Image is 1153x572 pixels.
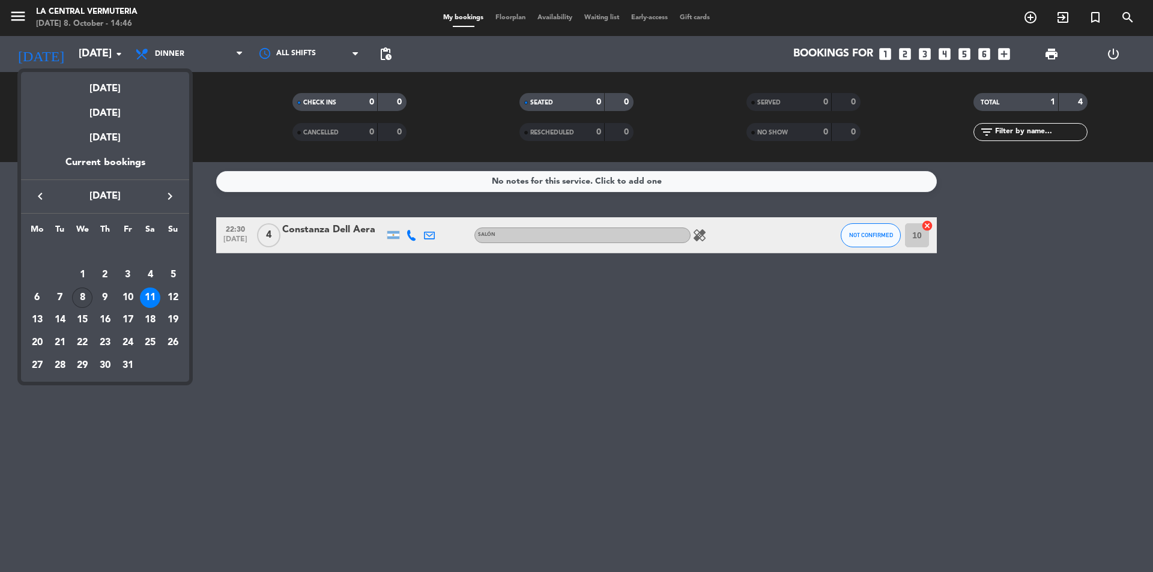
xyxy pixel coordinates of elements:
td: OCT [26,241,184,263]
td: October 24, 2025 [117,331,139,354]
th: Tuesday [49,223,71,241]
div: [DATE] [21,121,189,155]
div: 24 [118,333,138,353]
td: October 31, 2025 [117,354,139,377]
th: Wednesday [71,223,94,241]
td: October 2, 2025 [94,263,117,286]
td: October 12, 2025 [162,286,184,309]
th: Saturday [139,223,162,241]
td: October 9, 2025 [94,286,117,309]
td: October 11, 2025 [139,286,162,309]
div: 13 [27,310,47,330]
td: October 30, 2025 [94,354,117,377]
td: October 16, 2025 [94,309,117,331]
td: October 14, 2025 [49,309,71,331]
div: 3 [118,265,138,285]
td: October 21, 2025 [49,331,71,354]
div: 26 [163,333,183,353]
td: October 22, 2025 [71,331,94,354]
div: 22 [72,333,92,353]
td: October 20, 2025 [26,331,49,354]
div: Current bookings [21,155,189,179]
div: 23 [95,333,115,353]
td: October 25, 2025 [139,331,162,354]
div: 28 [50,355,70,376]
div: 1 [72,265,92,285]
div: 15 [72,310,92,330]
td: October 13, 2025 [26,309,49,331]
button: keyboard_arrow_right [159,188,181,204]
div: 4 [140,265,160,285]
td: October 3, 2025 [117,263,139,286]
div: 25 [140,333,160,353]
td: October 17, 2025 [117,309,139,331]
div: 20 [27,333,47,353]
td: October 28, 2025 [49,354,71,377]
div: 29 [72,355,92,376]
th: Thursday [94,223,117,241]
div: 2 [95,265,115,285]
div: 11 [140,288,160,308]
span: [DATE] [51,188,159,204]
div: 8 [72,288,92,308]
div: 5 [163,265,183,285]
td: October 1, 2025 [71,263,94,286]
div: 21 [50,333,70,353]
i: keyboard_arrow_right [163,189,177,203]
div: 14 [50,310,70,330]
th: Sunday [162,223,184,241]
td: October 19, 2025 [162,309,184,331]
td: October 15, 2025 [71,309,94,331]
td: October 26, 2025 [162,331,184,354]
th: Friday [117,223,139,241]
div: 18 [140,310,160,330]
div: 17 [118,310,138,330]
div: 10 [118,288,138,308]
div: 6 [27,288,47,308]
div: [DATE] [21,97,189,121]
div: 19 [163,310,183,330]
div: 12 [163,288,183,308]
td: October 27, 2025 [26,354,49,377]
div: 9 [95,288,115,308]
button: keyboard_arrow_left [29,188,51,204]
td: October 29, 2025 [71,354,94,377]
td: October 5, 2025 [162,263,184,286]
td: October 18, 2025 [139,309,162,331]
td: October 10, 2025 [117,286,139,309]
td: October 23, 2025 [94,331,117,354]
td: October 6, 2025 [26,286,49,309]
td: October 7, 2025 [49,286,71,309]
div: 16 [95,310,115,330]
div: 31 [118,355,138,376]
td: October 8, 2025 [71,286,94,309]
div: 27 [27,355,47,376]
i: keyboard_arrow_left [33,189,47,203]
th: Monday [26,223,49,241]
div: 30 [95,355,115,376]
td: October 4, 2025 [139,263,162,286]
div: [DATE] [21,72,189,97]
div: 7 [50,288,70,308]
